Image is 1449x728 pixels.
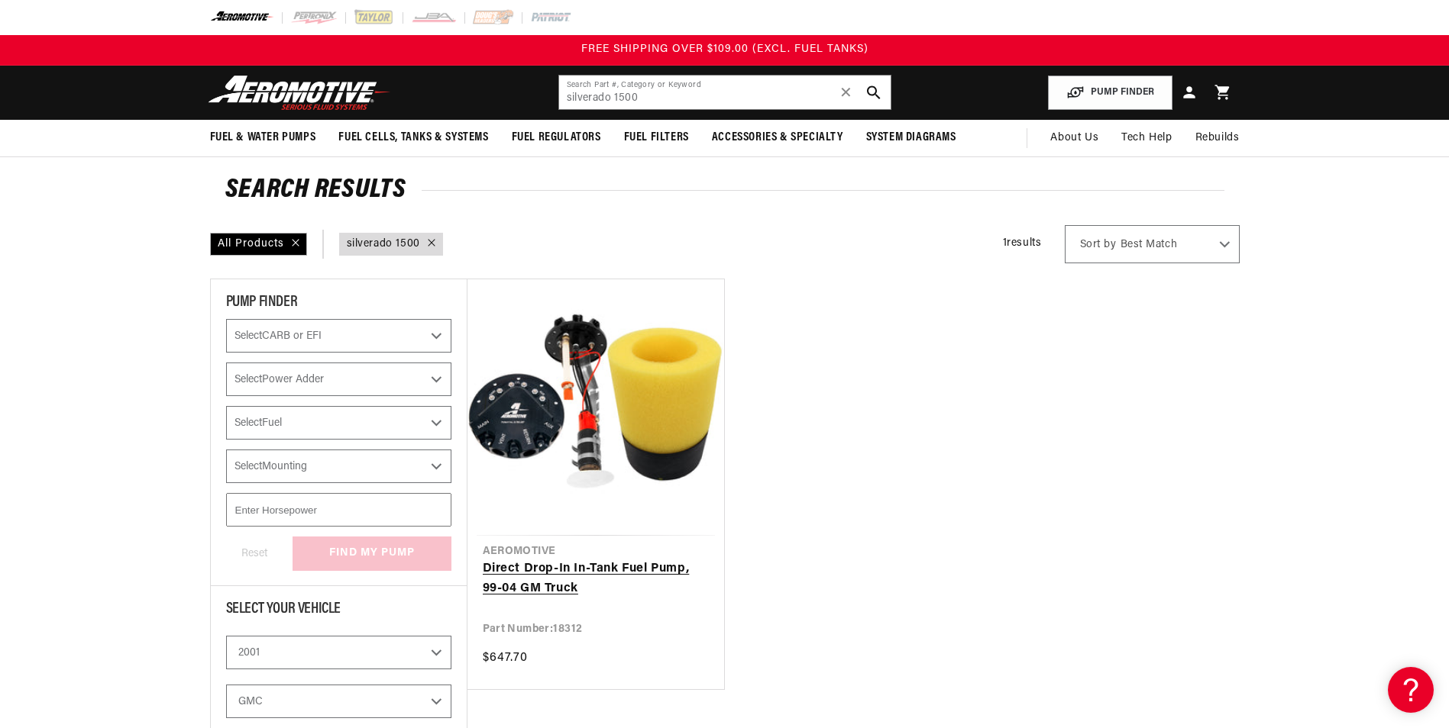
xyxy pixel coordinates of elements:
span: Fuel & Water Pumps [210,130,316,146]
select: Fuel [226,406,451,440]
a: silverado 1500 [347,236,420,253]
span: Fuel Cells, Tanks & Systems [338,130,488,146]
span: ✕ [839,80,853,105]
select: Power Adder [226,362,451,396]
summary: Accessories & Specialty [700,120,855,156]
select: Mounting [226,449,451,483]
summary: Fuel Filters [613,120,700,156]
summary: Fuel & Water Pumps [199,120,328,156]
span: Rebuilds [1195,130,1240,147]
span: Sort by [1080,237,1117,253]
span: System Diagrams [866,130,956,146]
summary: Fuel Regulators [500,120,613,156]
input: Enter Horsepower [226,493,451,527]
input: Search by Part Number, Category or Keyword [559,76,891,109]
span: About Us [1050,132,1098,143]
div: Select Your Vehicle [226,601,451,620]
select: Year [226,636,451,669]
select: Make [226,685,451,718]
select: Sort by [1065,225,1240,263]
a: Direct Drop-In In-Tank Fuel Pump, 99-04 GM Truck [483,559,709,598]
button: search button [857,76,891,109]
button: PUMP FINDER [1048,76,1172,110]
summary: Rebuilds [1184,120,1251,156]
img: Aeromotive [204,75,395,111]
summary: System Diagrams [855,120,968,156]
span: Accessories & Specialty [712,130,843,146]
a: About Us [1039,120,1110,156]
span: PUMP FINDER [226,295,298,310]
h2: Search Results [225,179,1224,203]
span: Fuel Regulators [512,130,601,146]
select: CARB or EFI [226,319,451,353]
span: Fuel Filters [624,130,689,146]
summary: Fuel Cells, Tanks & Systems [327,120,500,156]
summary: Tech Help [1110,120,1183,156]
div: All Products [210,233,307,256]
span: Tech Help [1121,130,1172,147]
span: 1 results [1003,237,1042,249]
span: FREE SHIPPING OVER $109.00 (EXCL. FUEL TANKS) [581,43,868,55]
